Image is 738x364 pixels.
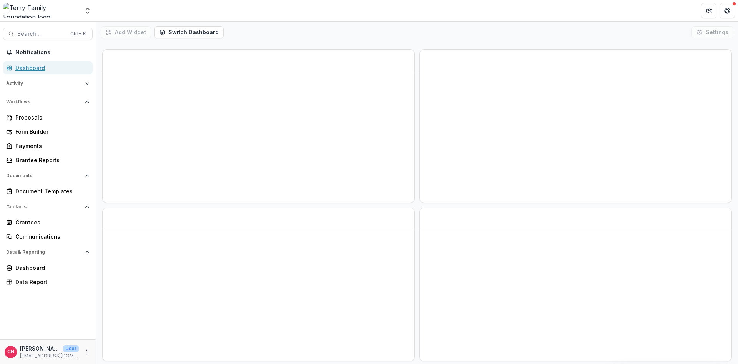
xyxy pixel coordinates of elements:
[6,204,82,209] span: Contacts
[15,128,86,136] div: Form Builder
[15,156,86,164] div: Grantee Reports
[15,64,86,72] div: Dashboard
[6,99,82,105] span: Workflows
[720,3,735,18] button: Get Help
[15,264,86,272] div: Dashboard
[154,26,224,38] button: Switch Dashboard
[3,96,93,108] button: Open Workflows
[3,185,93,198] a: Document Templates
[101,26,151,38] button: Add Widget
[20,344,60,352] p: [PERSON_NAME]
[6,249,82,255] span: Data & Reporting
[15,142,86,150] div: Payments
[3,125,93,138] a: Form Builder
[3,61,93,74] a: Dashboard
[3,3,79,18] img: Terry Family Foundation logo
[3,140,93,152] a: Payments
[15,218,86,226] div: Grantees
[15,49,90,56] span: Notifications
[3,28,93,40] button: Search...
[15,187,86,195] div: Document Templates
[69,30,88,38] div: Ctrl + K
[15,113,86,121] div: Proposals
[691,26,733,38] button: Settings
[3,216,93,229] a: Grantees
[6,173,82,178] span: Documents
[82,347,91,357] button: More
[3,201,93,213] button: Open Contacts
[6,81,82,86] span: Activity
[3,77,93,90] button: Open Activity
[3,261,93,274] a: Dashboard
[3,170,93,182] button: Open Documents
[15,233,86,241] div: Communications
[63,345,79,352] p: User
[701,3,716,18] button: Partners
[17,31,66,37] span: Search...
[99,5,132,16] nav: breadcrumb
[3,111,93,124] a: Proposals
[3,246,93,258] button: Open Data & Reporting
[3,46,93,58] button: Notifications
[82,3,93,18] button: Open entity switcher
[15,278,86,286] div: Data Report
[3,154,93,166] a: Grantee Reports
[20,352,79,359] p: [EMAIL_ADDRESS][DOMAIN_NAME]
[3,276,93,288] a: Data Report
[3,230,93,243] a: Communications
[7,349,14,354] div: Carol Nieves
